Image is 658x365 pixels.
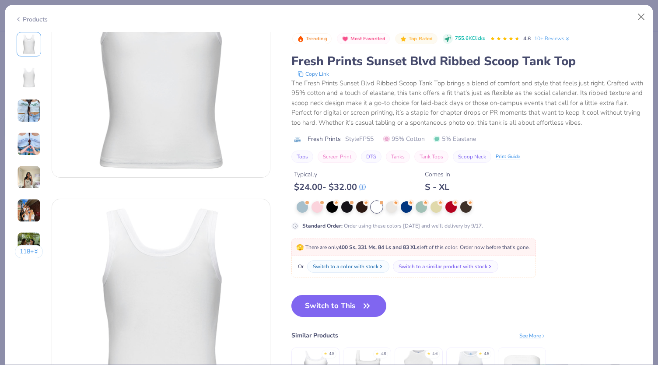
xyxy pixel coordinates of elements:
[291,53,643,70] div: Fresh Prints Sunset Blvd Ribbed Scoop Tank Top
[297,35,304,42] img: Trending sort
[329,351,334,357] div: 4.8
[534,35,570,42] a: 10+ Reviews
[291,78,643,128] div: The Fresh Prints Sunset Blvd Ribbed Scoop Tank Top brings a blend of comfort and style that feels...
[294,170,366,179] div: Typically
[294,182,366,193] div: $ 24.00 - $ 32.00
[295,70,332,78] button: copy to clipboard
[375,351,379,354] div: ★
[425,182,450,193] div: S - XL
[18,67,39,88] img: Back
[17,232,41,256] img: User generated content
[291,331,338,340] div: Similar Products
[427,351,430,354] div: ★
[18,34,39,55] img: Front
[484,351,489,357] div: 4.5
[496,153,520,161] div: Print Guide
[633,9,650,25] button: Close
[302,222,343,229] strong: Standard Order :
[523,35,531,42] span: 4.8
[17,99,41,123] img: User generated content
[409,36,433,41] span: Top Rated
[302,222,483,230] div: Order using these colors [DATE] and we’ll delivery by 9/17.
[383,134,425,144] span: 95% Cotton
[399,263,487,270] div: Switch to a similar product with stock
[393,260,498,273] button: Switch to a similar product with stock
[296,263,304,270] span: Or
[490,32,520,46] div: 4.8 Stars
[15,245,43,258] button: 118+
[296,243,304,252] span: 🫣
[307,260,389,273] button: Switch to a color with stock
[308,134,341,144] span: Fresh Prints
[318,151,357,163] button: Screen Print
[455,35,485,42] span: 755.6K Clicks
[386,151,410,163] button: Tanks
[17,132,41,156] img: User generated content
[291,151,313,163] button: Tops
[395,33,437,45] button: Badge Button
[350,36,385,41] span: Most Favorited
[17,199,41,222] img: User generated content
[381,351,386,357] div: 4.8
[400,35,407,42] img: Top Rated sort
[425,170,450,179] div: Comes In
[337,33,390,45] button: Badge Button
[291,136,303,143] img: brand logo
[292,33,332,45] button: Badge Button
[342,35,349,42] img: Most Favorited sort
[17,165,41,189] img: User generated content
[291,295,386,317] button: Switch to This
[306,36,327,41] span: Trending
[324,351,327,354] div: ★
[339,244,420,251] strong: 400 Ss, 331 Ms, 84 Ls and 83 XLs
[519,332,546,340] div: See More
[313,263,378,270] div: Switch to a color with stock
[432,351,437,357] div: 4.6
[345,134,374,144] span: Style FP55
[361,151,381,163] button: DTG
[453,151,491,163] button: Scoop Neck
[296,244,530,251] span: There are only left of this color. Order now before that's gone.
[434,134,476,144] span: 5% Elastane
[479,351,482,354] div: ★
[15,15,48,24] div: Products
[414,151,448,163] button: Tank Tops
